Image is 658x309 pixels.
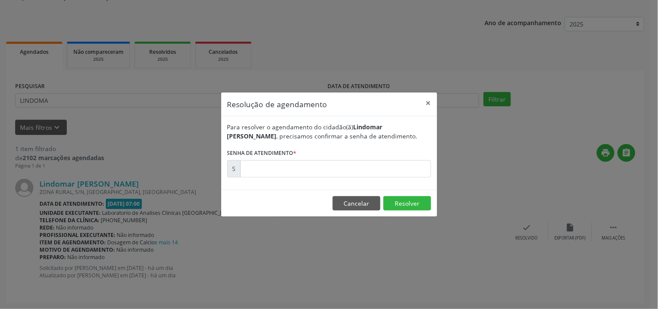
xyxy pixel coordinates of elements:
[227,147,297,160] label: Senha de atendimento
[227,99,327,110] h5: Resolução de agendamento
[227,123,383,140] b: Lindomar [PERSON_NAME]
[227,160,241,178] div: S
[227,122,431,141] div: Para resolver o agendamento do cidadão(ã) , precisamos confirmar a senha de atendimento.
[420,92,437,114] button: Close
[383,196,431,211] button: Resolver
[333,196,380,211] button: Cancelar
